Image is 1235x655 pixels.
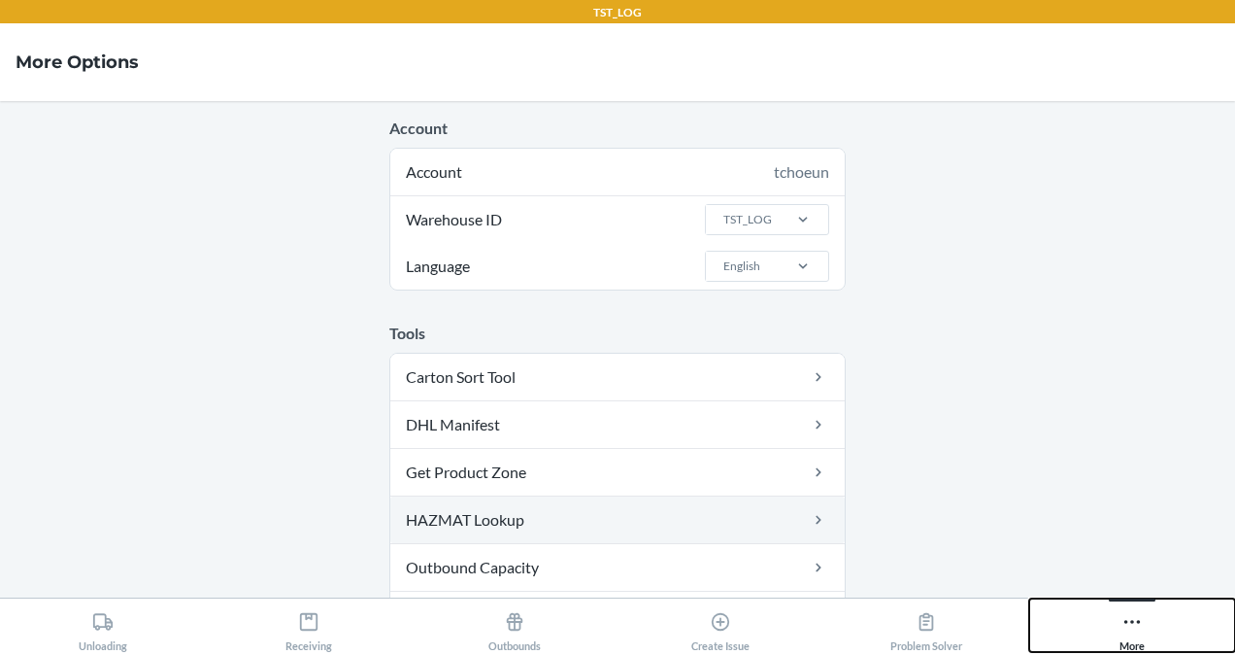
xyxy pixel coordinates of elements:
div: Receiving [285,603,332,652]
a: Carton Sort Tool [390,354,845,400]
button: More [1029,599,1235,652]
a: Get Product Zone [390,449,845,496]
div: Account [390,149,845,195]
p: Account [389,117,846,140]
input: Warehouse IDTST_LOG [721,211,723,228]
a: Outbound Capacity [390,544,845,591]
button: Outbounds [412,599,617,652]
div: TST_LOG [723,211,772,228]
p: TST_LOG [593,4,642,21]
a: PO # Lookup [390,592,845,638]
button: Receiving [206,599,412,652]
h4: More Options [16,50,139,75]
button: Create Issue [617,599,823,652]
a: HAZMAT Lookup [390,497,845,543]
div: Problem Solver [890,603,962,652]
div: More [1119,603,1145,652]
button: Problem Solver [823,599,1029,652]
p: Tools [389,322,846,345]
div: Create Issue [691,603,750,652]
input: LanguageEnglish [721,258,723,275]
div: Unloading [79,603,127,652]
div: Outbounds [488,603,541,652]
a: DHL Manifest [390,401,845,448]
span: Warehouse ID [403,196,505,243]
span: Language [403,243,473,290]
div: English [723,258,760,275]
div: tchoeun [774,160,829,184]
